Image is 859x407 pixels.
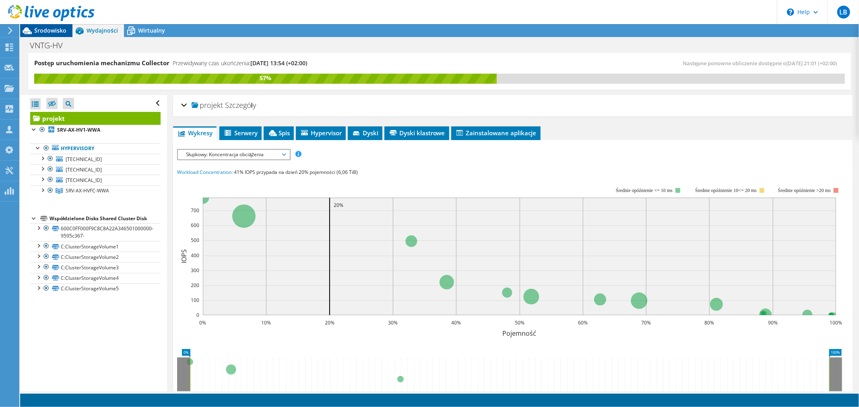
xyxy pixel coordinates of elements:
a: C:ClusterStorageVolume1 [30,241,161,252]
svg: \n [787,8,794,16]
span: projekt [192,101,223,109]
text: Średnie opóźnienie >20 ms [778,188,831,193]
span: Hypervisor [300,129,342,137]
text: 700 [191,207,199,214]
a: [TECHNICAL_ID] [30,175,161,185]
div: 57% [34,74,497,83]
div: Współdzielone Disks Shared Cluster Disk [50,214,161,223]
text: 100 [191,297,199,304]
text: 100% [830,319,842,326]
span: [DATE] 13:54 (+02:00) [250,59,307,67]
text: 20% [334,202,343,209]
a: C:ClusterStorageVolume2 [30,252,161,262]
text: 80% [704,319,714,326]
span: Wykresy [177,129,213,137]
span: Spis [268,129,290,137]
text: 600 [191,222,199,229]
span: [TECHNICAL_ID] [66,166,102,173]
h4: Przewidywany czas ukończenia: [173,59,307,68]
span: Słupkowy: Koncentracja obciążenia [182,150,285,159]
a: projekt [30,112,161,125]
span: Dyski klastrowe [388,129,445,137]
text: IOPS [180,249,188,263]
text: 200 [191,282,199,289]
text: 30% [388,319,398,326]
span: Dyski [352,129,378,137]
span: Zainstalowane aplikacje [455,129,537,137]
span: Środowisko [34,27,66,34]
span: [TECHNICAL_ID] [66,156,102,163]
span: 41% IOPS przypada na dzień 20% pojemności (6,06 TiB) [234,169,358,176]
tspan: Średnie opóźnienie <= 10 ms [616,188,673,193]
text: 90% [768,319,778,326]
span: LB [837,6,850,19]
span: Serwery [223,129,258,137]
text: 50% [515,319,524,326]
text: 0 [196,312,199,318]
span: Workload Concentration: [177,169,233,176]
a: Hypervisory [30,143,161,154]
span: Szczegóły [225,100,256,110]
span: Wydajności [87,27,118,34]
span: SRV-AX-HVFC-WWA [66,187,109,194]
a: 600C0FF000F9C8C8A22A346501000000-9595c367- [30,223,161,241]
text: 400 [191,252,199,259]
text: 60% [578,319,588,326]
span: Następne ponowne obliczenie dostępne o [683,60,840,67]
text: 0% [199,319,206,326]
a: SRV-AX-HV1-WWA [30,125,161,135]
span: [TECHNICAL_ID] [66,177,102,184]
a: [TECHNICAL_ID] [30,154,161,164]
text: Pojemność [502,329,536,338]
text: 300 [191,267,199,274]
a: C:ClusterStorageVolume3 [30,262,161,273]
a: C:ClusterStorageVolume4 [30,273,161,283]
a: C:ClusterStorageVolume5 [30,283,161,294]
tspan: Średnie opóźnienie 10<= 20 ms [695,188,757,193]
text: 40% [451,319,461,326]
span: [DATE] 21:01 (+02:00) [786,60,837,67]
b: SRV-AX-HV1-WWA [57,126,100,133]
span: Wirtualny [138,27,165,34]
text: 20% [325,319,335,326]
text: 70% [641,319,651,326]
h1: VNTG-HV [26,41,75,50]
a: SRV-AX-HVFC-WWA [30,186,161,196]
text: 500 [191,237,199,244]
text: 10% [261,319,271,326]
a: [TECHNICAL_ID] [30,164,161,175]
